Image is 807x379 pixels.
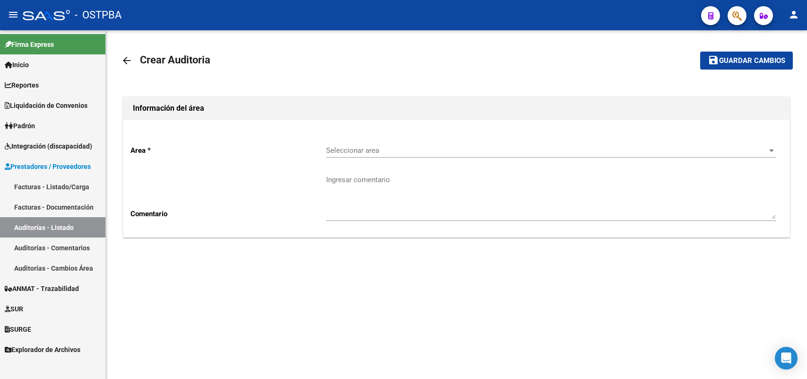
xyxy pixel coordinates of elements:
mat-icon: arrow_back [121,55,132,66]
span: Inicio [5,60,29,70]
button: Guardar cambios [700,52,793,69]
span: Seleccionar area [326,146,768,155]
p: Area * [130,145,326,156]
mat-icon: menu [8,9,19,20]
span: - OSTPBA [75,5,121,26]
span: Prestadores / Proveedores [5,161,91,172]
span: Padrón [5,121,35,131]
span: Liquidación de Convenios [5,100,87,111]
span: Crear Auditoria [140,54,210,66]
p: Comentario [130,209,326,219]
span: Integración (discapacidad) [5,141,92,151]
span: Firma Express [5,39,54,50]
mat-icon: person [788,9,799,20]
span: SURGE [5,324,31,335]
span: SUR [5,304,23,314]
mat-icon: save [708,54,719,66]
h1: Información del área [133,101,780,116]
span: Explorador de Archivos [5,344,80,355]
div: Open Intercom Messenger [775,347,798,370]
span: Reportes [5,80,39,90]
span: ANMAT - Trazabilidad [5,283,79,294]
span: Guardar cambios [719,57,785,65]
